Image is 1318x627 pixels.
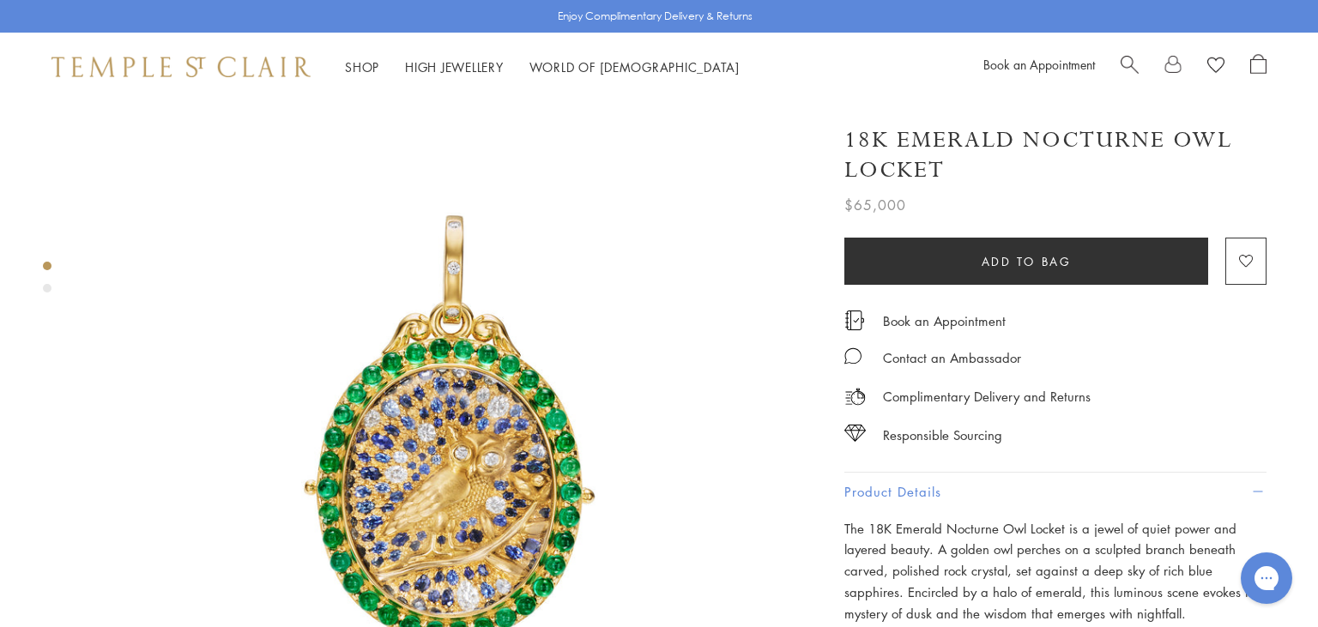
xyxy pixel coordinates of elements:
[529,58,740,75] a: World of [DEMOGRAPHIC_DATA]World of [DEMOGRAPHIC_DATA]
[558,8,753,25] p: Enjoy Complimentary Delivery & Returns
[345,58,379,75] a: ShopShop
[883,347,1021,369] div: Contact an Ambassador
[883,386,1091,407] p: Complimentary Delivery and Returns
[883,425,1002,446] div: Responsible Sourcing
[844,520,1262,622] span: The 18K Emerald Nocturne Owl Locket is a jewel of quiet power and layered beauty. A golden owl pe...
[43,257,51,306] div: Product gallery navigation
[983,56,1095,73] a: Book an Appointment
[844,194,906,216] span: $65,000
[844,238,1208,285] button: Add to bag
[883,311,1006,330] a: Book an Appointment
[1121,54,1139,80] a: Search
[844,473,1267,511] button: Product Details
[345,57,740,78] nav: Main navigation
[405,58,504,75] a: High JewelleryHigh Jewellery
[844,386,866,407] img: icon_delivery.svg
[844,310,865,330] img: icon_appointment.svg
[1232,546,1301,610] iframe: Gorgias live chat messenger
[844,425,866,442] img: icon_sourcing.svg
[51,57,311,77] img: Temple St. Clair
[982,252,1072,271] span: Add to bag
[844,347,862,365] img: MessageIcon-01_2.svg
[844,125,1267,185] h1: 18K Emerald Nocturne Owl Locket
[1207,54,1224,80] a: View Wishlist
[1250,54,1267,80] a: Open Shopping Bag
